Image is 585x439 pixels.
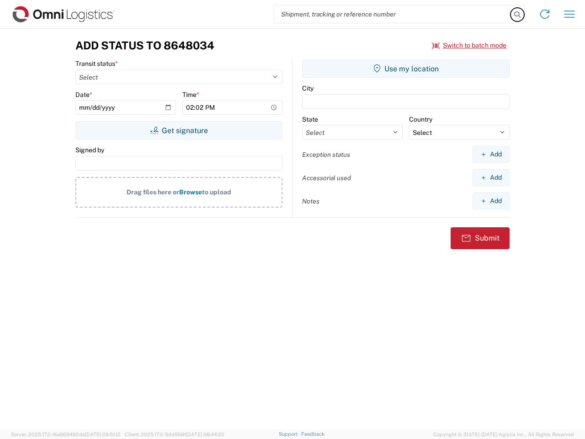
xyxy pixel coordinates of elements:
[127,188,179,196] span: Drag files here or
[409,115,432,123] label: Country
[75,146,104,154] label: Signed by
[301,431,324,437] a: Feedback
[473,146,510,163] button: Add
[182,91,199,99] label: Time
[125,432,224,437] span: Client: 2025.17.0-5dd568f
[302,197,319,205] label: Notes
[432,38,506,53] button: Switch to batch mode
[274,5,511,23] input: Shipment, tracking or reference number
[186,432,224,437] span: [DATE] 08:44:20
[75,91,92,99] label: Date
[202,188,231,196] span: to upload
[85,432,121,437] span: [DATE] 09:51:12
[433,430,574,439] span: Copyright © [DATE]-[DATE] Agistix Inc., All Rights Reserved
[75,39,214,52] h3: Add Status to 8648034
[302,59,510,78] button: Use my location
[75,59,118,68] label: Transit status
[302,174,351,182] label: Accessorial used
[179,188,202,196] span: Browse
[11,432,121,437] span: Server: 2025.17.0-16a969492de
[302,115,318,123] label: State
[75,121,282,139] button: Get signature
[279,431,302,437] a: Support
[302,150,350,159] label: Exception status
[473,169,510,186] button: Add
[451,227,510,249] button: Submit
[302,84,314,92] label: City
[473,193,510,209] button: Add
